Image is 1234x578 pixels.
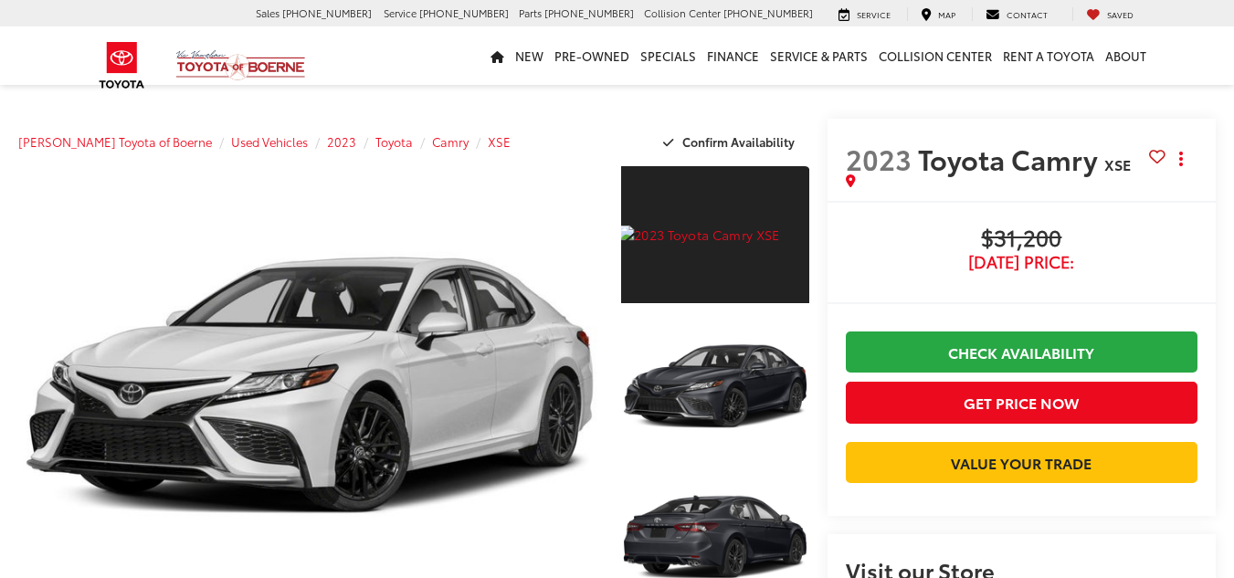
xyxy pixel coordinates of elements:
[701,26,765,85] a: Finance
[907,7,969,22] a: Map
[384,5,417,20] span: Service
[432,133,469,150] a: Camry
[621,164,809,305] a: Expand Photo 1
[175,49,306,81] img: Vic Vaughan Toyota of Boerne
[723,5,813,20] span: [PHONE_NUMBER]
[544,5,634,20] span: [PHONE_NUMBER]
[1104,153,1131,174] span: XSE
[825,7,904,22] a: Service
[282,5,372,20] span: [PHONE_NUMBER]
[510,26,549,85] a: New
[997,26,1100,85] a: Rent a Toyota
[873,26,997,85] a: Collision Center
[485,26,510,85] a: Home
[1165,142,1197,174] button: Actions
[419,5,509,20] span: [PHONE_NUMBER]
[549,26,635,85] a: Pre-Owned
[857,8,891,20] span: Service
[846,331,1197,373] a: Check Availability
[938,8,955,20] span: Map
[765,26,873,85] a: Service & Parts: Opens in a new tab
[635,26,701,85] a: Specials
[621,315,809,456] a: Expand Photo 2
[18,133,212,150] a: [PERSON_NAME] Toyota of Boerne
[972,7,1061,22] a: Contact
[231,133,308,150] a: Used Vehicles
[619,226,811,244] img: 2023 Toyota Camry XSE
[846,442,1197,483] a: Value Your Trade
[1072,7,1147,22] a: My Saved Vehicles
[1007,8,1048,20] span: Contact
[519,5,542,20] span: Parts
[918,139,1104,178] span: Toyota Camry
[488,133,511,150] a: XSE
[1107,8,1134,20] span: Saved
[846,226,1197,253] span: $31,200
[619,314,811,458] img: 2023 Toyota Camry XSE
[1100,26,1152,85] a: About
[1179,152,1183,166] span: dropdown dots
[653,126,809,158] button: Confirm Availability
[644,5,721,20] span: Collision Center
[256,5,279,20] span: Sales
[682,133,795,150] span: Confirm Availability
[88,36,156,95] img: Toyota
[375,133,413,150] a: Toyota
[846,382,1197,423] button: Get Price Now
[327,133,356,150] a: 2023
[846,139,912,178] span: 2023
[846,253,1197,271] span: [DATE] Price:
